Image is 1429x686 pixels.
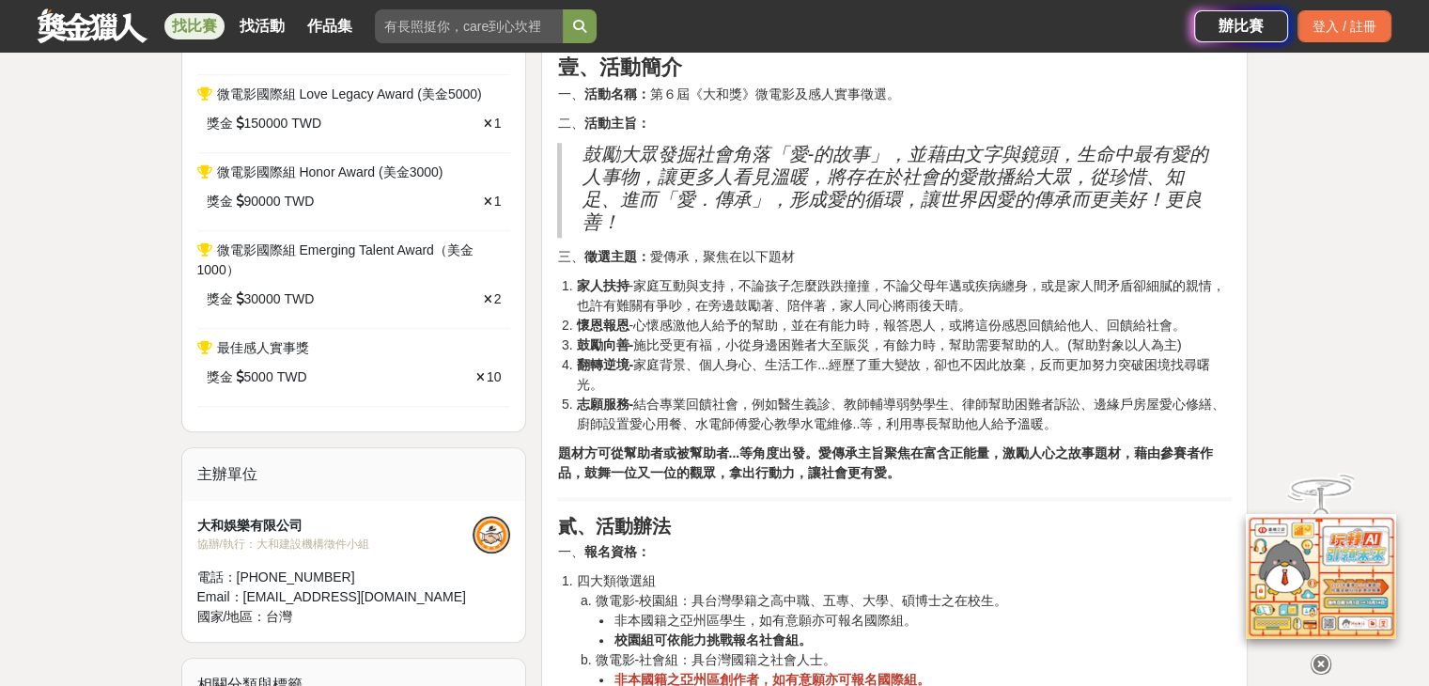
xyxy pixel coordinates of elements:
p: 一、 [557,542,1232,562]
span: 台灣 [266,609,292,624]
span: TWD [284,192,314,211]
li: -心懷感激他人給予的幫助，並在有能力時，報答恩人，或將這份感恩回饋給他人、回饋給社會。 [576,316,1232,335]
span: 微電影國際組 Honor Award (美金3000) [217,164,443,179]
span: 90000 [244,192,281,211]
img: d2146d9a-e6f6-4337-9592-8cefde37ba6b.png [1246,514,1396,639]
a: 作品集 [300,13,360,39]
strong: 報名資格： [583,544,649,559]
span: 1 [494,116,502,131]
li: -家庭互動與支持，不論孩子怎麼跌跌撞撞，不論父母年邁或疾病纏身，或是家人間矛盾卻細膩的親情，也許有難關有爭吵，在旁邊鼓勵著、陪伴著，家人同心將雨後天晴。 [576,276,1232,316]
p: 三、 愛傳承，聚焦在以下題材 [557,247,1232,267]
strong: 活動名稱： [583,86,649,101]
p: 一、 第６屆《大和獎》微電影及感人實事徵選。 [557,85,1232,104]
a: 辦比賽 [1194,10,1288,42]
span: 國家/地區： [197,609,267,624]
span: 2 [494,291,502,306]
li: 結合專業回饋社會，例如醫生義診、教師輔導弱勢學生、律師幫助困難者訴訟、邊緣戶房屋愛心修繕、廚師設置愛心用餐、水電師傅愛心教學水電維修..等，利用專長幫助他人給予溫暖。 [576,395,1232,434]
li: 非本國籍之亞州區學生，如有意願亦可報名國際組。 [614,611,1232,631]
span: TWD [291,114,321,133]
span: TWD [277,367,307,387]
strong: 活動主旨： [583,116,649,131]
strong: 校園組可依能力挑戰報名社會組。 [614,632,811,647]
span: 最佳感人實事獎 [217,340,309,355]
strong: 鼓勵向善- [576,337,633,352]
span: 微電影國際組 Emerging Talent Award（美金1000） [197,242,474,277]
span: 獎金 [207,367,233,387]
strong: 家人扶持 [576,278,629,293]
div: Email： [EMAIL_ADDRESS][DOMAIN_NAME] [197,587,474,607]
strong: 懷恩報恩 [576,318,629,333]
strong: 貳、活動辦法 [557,516,670,537]
input: 有長照挺你，care到心坎裡！青春出手，拍出照顧 影音徵件活動 [375,9,563,43]
span: 1 [494,194,502,209]
strong: 壹、活動簡介 [557,55,681,79]
span: 150000 [244,114,288,133]
li: 微電影-校園組：具台灣學籍之高中職、五專、大學、碩博士之在校生。 [595,591,1232,650]
p: 二、 [557,114,1232,133]
h2: 鼓勵大眾發掘社會角落「愛-的故事」，並藉由文字與鏡頭，生命中最有愛的人事物，讓更多人看見溫暖，將存在於社會的愛散播給大眾，從珍惜、知足、進而「愛．傳承」，形成愛的循環，讓世界因愛的傳承而更美好！... [582,143,1212,233]
div: 登入 / 註冊 [1297,10,1391,42]
span: TWD [284,289,314,309]
a: 找活動 [232,13,292,39]
span: 獎金 [207,192,233,211]
li: 施比受更有福，小從身邊困難者大至賑災，有餘力時，幫助需要幫助的人。(幫助對象以人為主) [576,335,1232,355]
strong: 徵選主題： [583,249,649,264]
span: 微電影國際組 Love Legacy Award (美金5000) [217,86,482,101]
div: 協辦/執行： 大和建設機構徵件小組 [197,536,474,553]
div: 主辦單位 [182,448,526,501]
span: 獎金 [207,289,233,309]
div: 大和娛樂有限公司 [197,516,474,536]
strong: 志願服務- [576,397,633,412]
div: 電話： [PHONE_NUMBER] [197,568,474,587]
li: 家庭背景、個人身心、生活工作...經歷了重大變故，卻也不因此放棄，反而更加努力突破困境找尋曙光。 [576,355,1232,395]
span: 5000 [244,367,273,387]
strong: 題材方可從幫助者或被幫助者...等角度出發。愛傳承主旨聚焦在富含正能量，激勵人心之故事題材，藉由參賽者作品，鼓舞一位又一位的觀眾，拿出行動力，讓社會更有愛。 [557,445,1213,480]
strong: 翻轉逆境- [576,357,633,372]
a: 找比賽 [164,13,225,39]
span: 30000 [244,289,281,309]
span: 獎金 [207,114,233,133]
span: 10 [487,369,502,384]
